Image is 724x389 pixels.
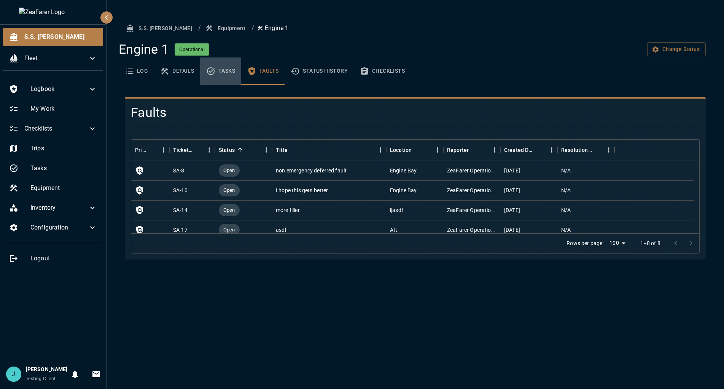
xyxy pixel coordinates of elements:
div: Inventory [3,199,103,217]
button: Sort [535,145,546,155]
button: Menu [432,144,443,156]
div: Resolution Date [557,139,614,161]
button: Checklists [354,57,411,85]
div: I hope this gets better [276,187,328,194]
button: Sort [147,145,158,155]
span: Equipment [30,183,97,193]
button: Menu [204,144,215,156]
button: Menu [158,144,169,156]
h6: [PERSON_NAME] [26,365,67,374]
div: basic tabs example [119,57,706,85]
div: more filler [276,206,300,214]
button: Details [154,57,200,85]
div: N/A [561,187,571,194]
span: My Work [30,104,97,113]
div: ljasdf [390,206,403,214]
span: S.S. [PERSON_NAME] [24,32,97,41]
div: Status [219,139,235,161]
div: Ticket # [169,139,215,161]
li: / [198,24,201,33]
div: ZeaFarer Operations [447,167,496,174]
div: Created Date [504,139,535,161]
div: Engine Bay [390,187,417,194]
div: 10/1/2024 [504,206,520,214]
div: Tasks [3,159,103,177]
div: Fleet [3,49,103,67]
button: Status History [285,57,354,85]
li: / [251,24,254,33]
button: Menu [603,144,614,156]
span: Inventory [30,203,88,212]
div: Location [386,139,443,161]
button: Menu [489,144,500,156]
span: Operational [175,46,209,53]
button: Invitations [89,367,104,382]
div: Checklists [3,120,103,138]
div: Created Date [500,139,557,161]
p: Engine 1 [257,24,288,33]
span: Logbook [30,84,88,94]
div: Title [272,139,386,161]
div: Trips [3,139,103,158]
button: Equipment [204,21,248,35]
button: Sort [592,145,603,155]
div: Reporter [447,139,469,161]
div: asdf [276,226,287,234]
span: Open [219,207,240,214]
div: non emergency deferred fault [276,167,347,174]
div: 100 [606,238,628,249]
span: Open [219,187,240,194]
span: Testing Client [26,376,56,381]
div: J [6,367,21,382]
button: S.S. [PERSON_NAME] [125,21,195,35]
span: Tasks [30,164,97,173]
button: Menu [375,144,386,156]
div: SA-14 [173,206,188,214]
div: SA-17 [173,226,188,234]
div: SA-8 [173,167,185,174]
button: Notifications [67,367,83,382]
div: N/A [561,167,571,174]
div: 3/17/2025 [504,226,520,234]
button: Menu [261,144,272,156]
div: Resolution Date [561,139,592,161]
button: Sort [469,145,479,155]
span: Open [219,167,240,174]
p: Rows per page: [566,239,603,247]
div: S.S. [PERSON_NAME] [3,28,103,46]
div: Reporter [443,139,500,161]
div: My Work [3,100,103,118]
span: Logout [30,254,97,263]
div: Logout [3,249,103,268]
div: ZeaFarer Operations [447,226,496,234]
div: Ticket # [173,139,193,161]
span: Trips [30,144,97,153]
button: Menu [546,144,557,156]
div: N/A [561,206,571,214]
div: Location [390,139,412,161]
button: Sort [412,145,422,155]
div: N/A [561,226,571,234]
div: Logbook [3,80,103,98]
div: ZeaFarer Operations [447,187,496,194]
button: Log [119,57,154,85]
div: Title [276,139,288,161]
div: Equipment [3,179,103,197]
div: Status [215,139,272,161]
span: Checklists [24,124,88,133]
div: 8/18/2024 [504,167,520,174]
div: Aft [390,226,397,234]
button: Sort [235,145,245,155]
h4: Faults [131,105,604,121]
div: SA-10 [173,187,188,194]
button: Sort [288,145,298,155]
div: Priority [131,139,169,161]
button: Change equipment status [647,42,706,56]
button: Faults [241,57,285,85]
div: Configuration [3,218,103,237]
span: Fleet [24,54,88,63]
div: Engine Bay [390,167,417,174]
h4: Engine 1 [119,41,169,57]
span: Open [219,226,240,234]
span: Configuration [30,223,88,232]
